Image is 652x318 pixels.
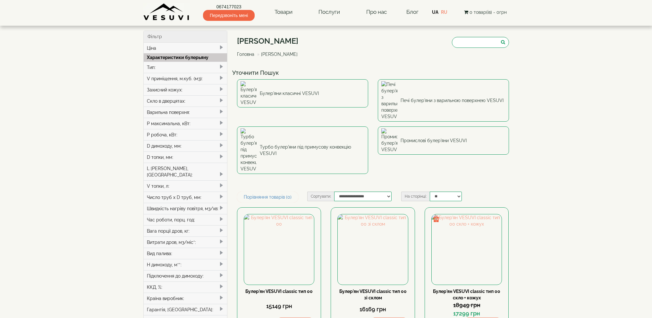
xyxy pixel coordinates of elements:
img: Завод VESUVI [143,3,190,21]
div: P робоча, кВт: [144,129,227,140]
a: Турбо булер'яни під примусову конвекцію VESUVI Турбо булер'яни під примусову конвекцію VESUVI [237,126,368,174]
img: Промислові булер'яни VESUVI [381,128,397,153]
div: 16169 грн [337,305,408,314]
div: Вага порції дров, кг: [144,225,227,236]
div: V топки, л: [144,180,227,192]
img: Булер'яни класичні VESUVI [241,81,257,106]
div: 18949 грн [431,301,502,309]
a: Головна [237,52,254,57]
h1: [PERSON_NAME] [237,37,302,45]
a: Товари [268,5,299,20]
h4: Уточнити Пошук [232,70,514,76]
div: Характеристики булерьяну [144,53,227,62]
a: Булер'ян VESUVI classic тип 00 [245,289,313,294]
div: Вид палива: [144,248,227,259]
a: 0674177023 [203,4,255,10]
img: Турбо булер'яни під примусову конвекцію VESUVI [241,128,257,172]
div: Тип: [144,62,227,73]
div: Фільтр [144,31,227,43]
img: Булер'ян VESUVI classic тип 00 скло + кожух [432,214,502,284]
div: Країна виробник: [144,293,227,304]
div: H димоходу, м**: [144,259,227,270]
div: L [PERSON_NAME], [GEOGRAPHIC_DATA]: [144,163,227,180]
div: Ціна [144,43,227,54]
a: RU [441,10,447,15]
a: Про нас [360,5,393,20]
li: [PERSON_NAME] [256,51,298,57]
label: На сторінці: [401,192,430,201]
div: Швидкість нагріву повітря, м3/хв: [144,203,227,214]
a: Булер'ян VESUVI classic тип 00 зі склом [339,289,407,300]
a: Промислові булер'яни VESUVI Промислові булер'яни VESUVI [378,126,509,155]
div: Число труб x D труб, мм: [144,192,227,203]
span: 0 товар(ів) - 0грн [470,10,507,15]
div: Гарантія, [GEOGRAPHIC_DATA]: [144,304,227,315]
a: Печі булер'яни з варильною поверхнею VESUVI Печі булер'яни з варильною поверхнею VESUVI [378,79,509,122]
div: Час роботи, порц. год: [144,214,227,225]
div: V приміщення, м.куб. (м3): [144,73,227,84]
a: Порівняння товарів (0) [237,192,298,202]
div: P максимальна, кВт: [144,118,227,129]
img: Печі булер'яни з варильною поверхнею VESUVI [381,81,397,120]
div: Підключення до димоходу: [144,270,227,281]
div: ККД, %: [144,281,227,293]
div: 17299 грн [431,309,502,318]
a: Булер'ян VESUVI classic тип 00 скло + кожух [433,289,500,300]
img: gift [433,216,439,222]
a: Послуги [312,5,346,20]
div: Скло в дверцятах: [144,95,227,107]
img: Булер'ян VESUVI classic тип 00 [244,214,314,284]
a: Булер'яни класичні VESUVI Булер'яни класичні VESUVI [237,79,368,107]
div: 15149 грн [244,302,314,310]
a: UA [432,10,438,15]
div: Витрати дров, м3/міс*: [144,236,227,248]
a: Блог [406,9,419,15]
div: Варильна поверхня: [144,107,227,118]
img: Булер'ян VESUVI classic тип 00 зі склом [338,214,408,284]
div: Захисний кожух: [144,84,227,95]
div: D топки, мм: [144,151,227,163]
label: Сортувати: [307,192,334,201]
button: 0 товар(ів) - 0грн [462,9,509,16]
span: Передзвоніть мені [203,10,255,21]
div: D димоходу, мм: [144,140,227,151]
